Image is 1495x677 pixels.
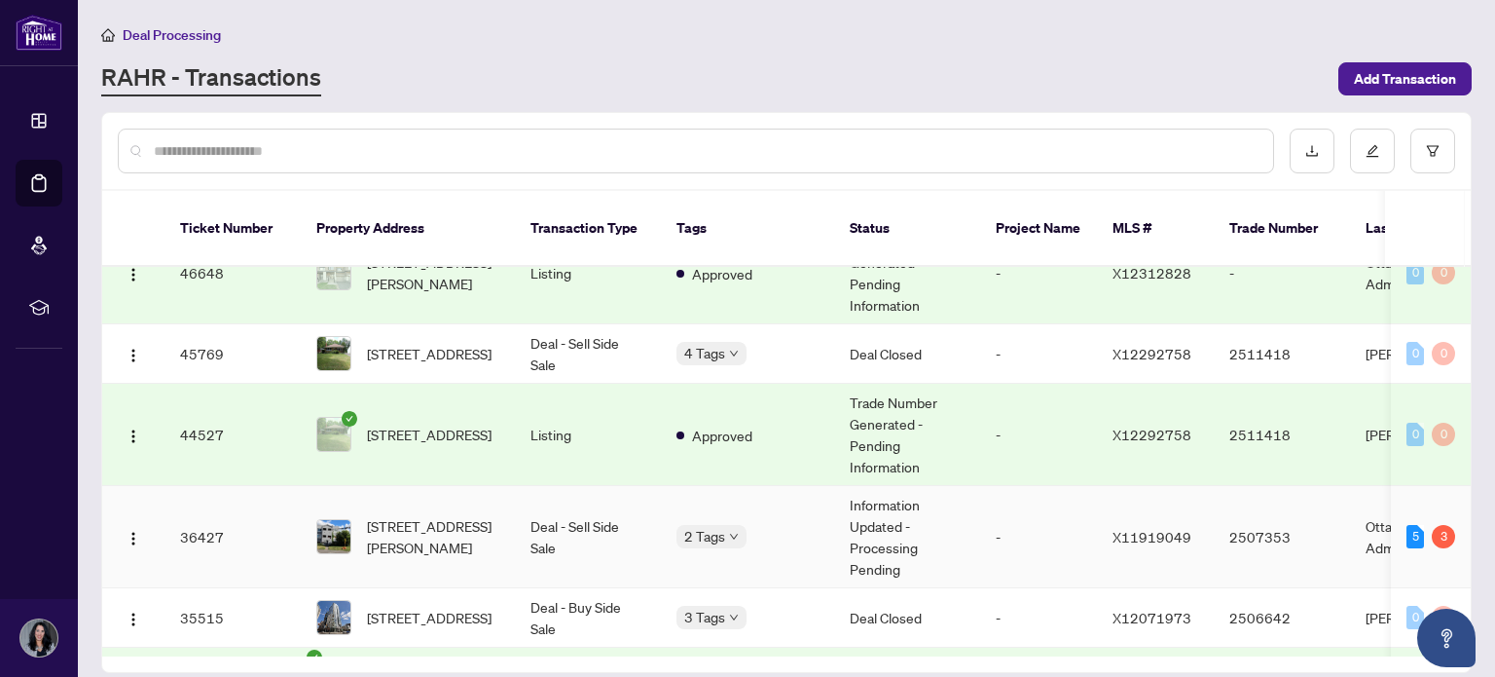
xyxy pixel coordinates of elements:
[101,28,115,42] span: home
[118,338,149,369] button: Logo
[126,612,141,627] img: Logo
[367,251,499,294] span: [STREET_ADDRESS][PERSON_NAME]
[684,525,725,547] span: 2 Tags
[1432,423,1455,446] div: 0
[1432,261,1455,284] div: 0
[729,613,739,622] span: down
[367,343,492,364] span: [STREET_ADDRESS]
[1338,62,1472,95] button: Add Transaction
[980,588,1097,648] td: -
[1112,345,1191,362] span: X12292758
[317,337,350,370] img: thumbnail-img
[126,267,141,282] img: Logo
[1354,63,1456,94] span: Add Transaction
[1112,426,1191,443] span: X12292758
[1406,606,1424,629] div: 0
[367,607,492,628] span: [STREET_ADDRESS]
[126,429,141,444] img: Logo
[980,384,1097,486] td: -
[317,520,350,553] img: thumbnail-img
[101,61,321,96] a: RAHR - Transactions
[164,222,301,324] td: 46648
[834,222,980,324] td: Trade Number Generated - Pending Information
[1350,129,1395,173] button: edit
[684,342,725,364] span: 4 Tags
[980,222,1097,324] td: -
[1214,222,1350,324] td: -
[1366,144,1379,158] span: edit
[515,588,661,648] td: Deal - Buy Side Sale
[661,191,834,267] th: Tags
[834,324,980,384] td: Deal Closed
[980,486,1097,588] td: -
[1406,261,1424,284] div: 0
[684,606,725,628] span: 3 Tags
[164,486,301,588] td: 36427
[1097,191,1214,267] th: MLS #
[16,15,62,51] img: logo
[342,411,357,427] span: check-circle
[126,348,141,363] img: Logo
[515,486,661,588] td: Deal - Sell Side Sale
[1417,609,1476,667] button: Open asap
[1432,525,1455,548] div: 3
[1112,609,1191,626] span: X12071973
[164,191,301,267] th: Ticket Number
[20,620,57,657] img: Profile Icon
[834,384,980,486] td: Trade Number Generated - Pending Information
[126,531,141,546] img: Logo
[1112,528,1191,545] span: X11919049
[317,601,350,634] img: thumbnail-img
[1426,144,1440,158] span: filter
[834,191,980,267] th: Status
[1214,588,1350,648] td: 2506642
[307,650,322,665] span: check-circle
[1290,129,1334,173] button: download
[1406,423,1424,446] div: 0
[118,257,149,288] button: Logo
[1214,486,1350,588] td: 2507353
[123,26,221,44] span: Deal Processing
[1214,384,1350,486] td: 2511418
[1432,342,1455,365] div: 0
[1406,525,1424,548] div: 5
[729,532,739,542] span: down
[515,384,661,486] td: Listing
[118,602,149,633] button: Logo
[367,424,492,445] span: [STREET_ADDRESS]
[317,418,350,451] img: thumbnail-img
[980,324,1097,384] td: -
[367,515,499,558] span: [STREET_ADDRESS][PERSON_NAME]
[1432,606,1455,629] div: 0
[1214,324,1350,384] td: 2511418
[164,384,301,486] td: 44527
[515,324,661,384] td: Deal - Sell Side Sale
[118,419,149,450] button: Logo
[692,263,752,284] span: Approved
[164,588,301,648] td: 35515
[118,521,149,552] button: Logo
[1214,191,1350,267] th: Trade Number
[1410,129,1455,173] button: filter
[692,425,752,446] span: Approved
[164,324,301,384] td: 45769
[1305,144,1319,158] span: download
[1406,342,1424,365] div: 0
[834,588,980,648] td: Deal Closed
[980,191,1097,267] th: Project Name
[729,349,739,358] span: down
[301,191,515,267] th: Property Address
[515,222,661,324] td: Listing
[1112,264,1191,282] span: X12312828
[834,486,980,588] td: Information Updated - Processing Pending
[317,256,350,289] img: thumbnail-img
[515,191,661,267] th: Transaction Type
